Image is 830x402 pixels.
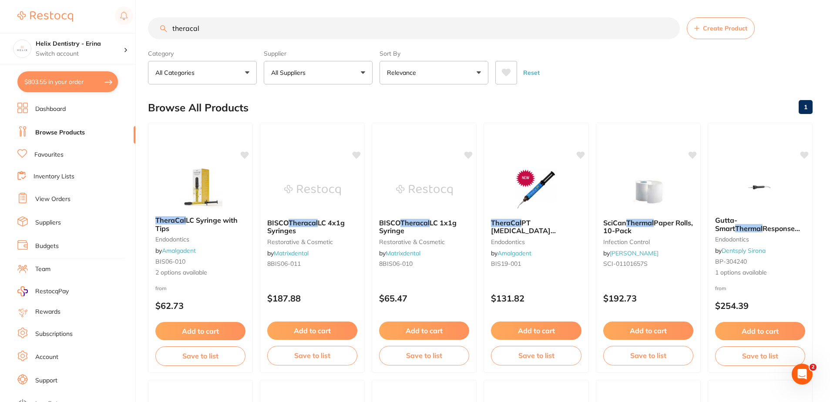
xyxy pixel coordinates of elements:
p: All Suppliers [271,68,309,77]
p: $254.39 [715,301,805,311]
small: restorative & cosmetic [267,238,357,245]
span: from [715,285,726,291]
em: TheraCal [491,218,521,227]
span: Response Tip [715,224,800,241]
button: Save to list [379,346,469,365]
p: Relevance [387,68,420,77]
p: Switch account [36,50,124,58]
span: LC Syringe with Tips [155,216,238,232]
img: RestocqPay [17,286,28,296]
a: Suppliers [35,218,61,227]
button: Add to cart [379,322,469,340]
p: $65.47 [379,293,469,303]
small: endodontics [155,236,245,243]
span: from [155,285,167,291]
span: 1 options available [715,268,805,277]
button: Save to list [491,346,581,365]
a: Dentsply Sirona [722,247,766,255]
a: Amalgadent [497,249,531,257]
span: RestocqPay [35,287,69,296]
a: Amalgadent [162,247,196,255]
a: Favourites [34,151,64,159]
label: Sort By [380,50,488,57]
span: by [715,247,766,255]
input: Search Products [148,17,680,39]
p: $192.73 [603,293,693,303]
a: Rewards [35,308,60,316]
span: LC 1x1g Syringe [379,218,457,235]
a: Budgets [35,242,59,251]
iframe: Intercom live chat [792,364,813,385]
span: BIS06-010 [155,258,185,265]
img: SciCan Thermal Paper Rolls, 10-Pack [620,168,676,212]
span: by [491,249,531,257]
span: by [155,247,196,255]
span: BISCO [267,218,289,227]
a: Matrixdental [386,249,420,257]
a: RestocqPay [17,286,69,296]
h4: Helix Dentistry - Erina [36,40,124,48]
button: Add to cart [715,322,805,340]
p: $131.82 [491,293,581,303]
span: by [603,249,659,257]
button: Relevance [380,61,488,84]
button: Save to list [267,346,357,365]
button: Save to list [603,346,693,365]
span: LC 4x1g Syringes [267,218,345,235]
button: Save to list [715,346,805,365]
span: Gutta-Smart [715,216,737,232]
span: by [379,249,420,257]
span: 8BIS06-011 [267,260,301,268]
a: Account [35,353,58,362]
b: BISCO Theracal LC 1x1g Syringe [379,219,469,235]
small: endodontics [491,238,581,245]
a: [PERSON_NAME] [610,249,659,257]
button: Create Product [687,17,755,39]
a: Team [35,265,50,274]
img: BISCO Theracal LC 4x1g Syringes [284,168,341,212]
button: Add to cart [603,322,693,340]
small: restorative & cosmetic [379,238,469,245]
b: TheraCal LC Syringe with Tips [155,216,245,232]
button: Add to cart [491,322,581,340]
span: by [267,249,309,257]
button: Add to cart [155,322,245,340]
span: Paper Rolls, 10-Pack [603,218,693,235]
em: Theracal [400,218,430,227]
button: All Suppliers [264,61,373,84]
button: Add to cart [267,322,357,340]
a: Browse Products [35,128,85,137]
label: Category [148,50,257,57]
img: BISCO Theracal LC 1x1g Syringe [396,168,453,212]
span: BP-304240 [715,258,747,265]
span: SCI-01101657S [603,260,648,268]
button: Reset [521,61,542,84]
b: SciCan Thermal Paper Rolls, 10-Pack [603,219,693,235]
b: TheraCal PT Pulpotomy Treatment [491,219,581,235]
button: Save to list [155,346,245,365]
span: 8BIS06-010 [379,260,413,268]
em: TheraCal [155,216,186,224]
button: All Categories [148,61,257,84]
span: BISCO [379,218,400,227]
b: Gutta-Smart Thermal Response Tip [715,216,805,232]
b: BISCO Theracal LC 4x1g Syringes [267,219,357,235]
a: Restocq Logo [17,7,73,27]
span: 2 [810,364,817,371]
img: Gutta-Smart Thermal Response Tip [732,166,788,209]
img: TheraCal PT Pulpotomy Treatment [508,168,565,212]
small: infection control [603,238,693,245]
a: Dashboard [35,105,66,114]
span: PT [MEDICAL_DATA] Treatment [491,218,556,243]
p: $62.73 [155,301,245,311]
p: All Categories [155,68,198,77]
a: Support [35,376,57,385]
img: Helix Dentistry - Erina [13,40,31,57]
a: Inventory Lists [34,172,74,181]
img: Restocq Logo [17,11,73,22]
em: Thermal [735,224,763,233]
span: BIS19-001 [491,260,521,268]
label: Supplier [264,50,373,57]
span: SciCan [603,218,626,227]
a: View Orders [35,195,71,204]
